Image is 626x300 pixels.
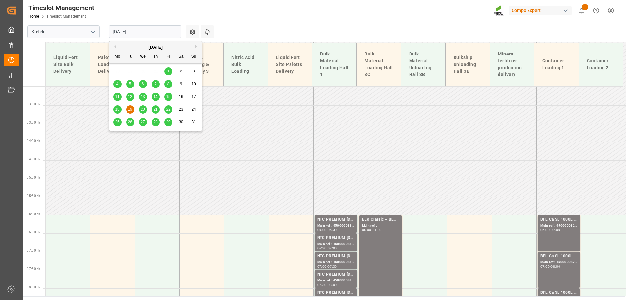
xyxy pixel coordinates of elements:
div: Liquid Fert Site Bulk Delivery [51,52,85,77]
span: 06:00 Hr [27,212,40,216]
div: 06:00 [540,229,550,231]
div: Choose Saturday, August 23rd, 2025 [177,105,185,114]
span: 04:00 Hr [27,139,40,143]
div: 07:00 [328,247,337,250]
div: Choose Friday, August 1st, 2025 [164,67,172,75]
div: Choose Saturday, August 30th, 2025 [177,118,185,126]
div: NTC PREMIUM [DATE]+3+TE BULK; [317,271,354,278]
span: 21 [153,107,157,112]
div: Choose Wednesday, August 27th, 2025 [139,118,147,126]
span: 16 [179,94,183,99]
div: Mo [113,53,122,61]
span: 03:00 Hr [27,103,40,106]
div: Main ref : 4500000880, 2000000854; [317,241,354,247]
a: Home [28,14,39,19]
span: 28 [153,120,157,124]
div: Timeslot Management [28,3,94,13]
span: 17 [191,94,196,99]
span: 05:00 Hr [27,176,40,179]
div: BFL Ca SL 1000L IBC MTO; [540,216,577,223]
span: 13 [141,94,145,99]
span: 06:30 Hr [27,230,40,234]
div: Main ref : , [362,223,399,229]
span: 29 [166,120,170,124]
div: Nitric Acid Bulk Loading [229,52,262,77]
span: 3 [193,69,195,73]
span: 15 [166,94,170,99]
span: 4 [116,82,119,86]
div: Su [190,53,198,61]
div: 08:00 [551,265,560,268]
div: Choose Wednesday, August 6th, 2025 [139,80,147,88]
div: Choose Friday, August 15th, 2025 [164,93,172,101]
div: - [327,229,328,231]
div: Choose Monday, August 11th, 2025 [113,93,122,101]
span: 20 [141,107,145,112]
div: Bulk Material Unloading Hall 3B [407,48,440,81]
div: BFL Ca SL 1000L IBC MTO; [540,290,577,296]
div: Compo Expert [509,6,572,15]
div: Sa [177,53,185,61]
span: 24 [191,107,196,112]
span: 10 [191,82,196,86]
div: - [327,283,328,286]
div: - [327,247,328,250]
div: month 2025-08 [111,65,200,129]
button: open menu [88,27,97,37]
span: 19 [128,107,132,112]
div: Paletts Loading & Delivery 1 [96,52,129,77]
div: Main ref : 4500000888, 2000000854; [317,223,354,229]
div: Choose Tuesday, August 19th, 2025 [126,105,134,114]
span: 6 [142,82,144,86]
span: 25 [115,120,119,124]
div: Choose Thursday, August 21st, 2025 [152,105,160,114]
span: 03:30 Hr [27,121,40,124]
div: Th [152,53,160,61]
div: NTC PREMIUM [DATE]+3+TE BULK; [317,235,354,241]
button: Help Center [589,3,604,18]
div: Main ref : 4500000882, 2000000854; [317,278,354,283]
input: Type to search/select [27,25,100,38]
div: Container Loading 2 [584,55,618,74]
input: DD.MM.YYYY [109,25,181,38]
span: 1 [582,4,588,10]
div: 06:00 [362,229,371,231]
div: 06:30 [328,229,337,231]
div: Choose Sunday, August 17th, 2025 [190,93,198,101]
div: Mineral fertilizer production delivery [495,48,529,81]
span: 23 [179,107,183,112]
div: Choose Sunday, August 3rd, 2025 [190,67,198,75]
div: Choose Friday, August 29th, 2025 [164,118,172,126]
div: Choose Tuesday, August 5th, 2025 [126,80,134,88]
span: 7 [155,82,157,86]
div: Main ref : 4500000824, 2000000630; [540,260,577,265]
div: Choose Thursday, August 28th, 2025 [152,118,160,126]
span: 1 [167,69,170,73]
button: Previous Month [112,45,116,49]
span: 26 [128,120,132,124]
span: 22 [166,107,170,112]
div: Fr [164,53,172,61]
div: Main ref : 4500000886, 2000000854; [317,260,354,265]
span: 30 [179,120,183,124]
div: Choose Wednesday, August 13th, 2025 [139,93,147,101]
div: Choose Friday, August 22nd, 2025 [164,105,172,114]
span: 31 [191,120,196,124]
div: Choose Friday, August 8th, 2025 [164,80,172,88]
div: 07:00 [317,265,327,268]
button: Compo Expert [509,4,574,17]
div: Choose Thursday, August 14th, 2025 [152,93,160,101]
div: 08:00 [328,283,337,286]
div: BFL Ca SL 1000L IBC MTO; [540,253,577,260]
div: 06:00 [317,229,327,231]
div: 07:30 [317,283,327,286]
div: Choose Saturday, August 2nd, 2025 [177,67,185,75]
div: 07:30 [328,265,337,268]
div: Choose Sunday, August 10th, 2025 [190,80,198,88]
img: Screenshot%202023-09-29%20at%2010.02.21.png_1712312052.png [494,5,504,16]
button: Next Month [195,45,199,49]
span: 05:30 Hr [27,194,40,197]
div: 07:00 [540,265,550,268]
div: Bulk Material Loading Hall 3C [362,48,395,81]
span: 2 [180,69,182,73]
